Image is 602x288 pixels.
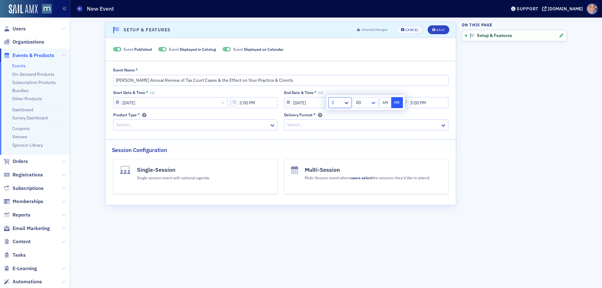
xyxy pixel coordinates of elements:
a: Coupons [12,126,30,131]
span: Reports [13,212,30,218]
a: On-Demand Products [12,71,55,77]
h4: On this page [462,22,567,28]
p: Multi-Session event where the sessions they'd like to attend. [305,175,430,181]
span: Published [134,47,152,52]
button: PM [391,97,403,108]
button: Multi-SessionMulti-Session event whereusers selectthe sessions they'd like to attend. [284,159,448,194]
abbr: This field is required [314,90,317,95]
span: Tasks [13,252,26,259]
a: Bundles [12,88,29,93]
span: Email Marketing [13,225,50,232]
div: Start Date & Time [113,90,145,95]
span: Content [13,238,31,245]
abbr: This field is required [135,68,138,72]
span: Displayed on Calendar [223,47,231,52]
span: Subscriptions [13,185,44,192]
abbr: This field is required [313,113,316,117]
a: Content [3,238,31,245]
span: Events & Products [13,52,54,59]
a: Email Marketing [3,225,50,232]
b: users select [351,175,372,180]
span: Unsaved changes [362,27,388,32]
a: Other Products [12,96,42,102]
div: Event Name [113,68,135,72]
span: Displayed on Calendar [244,47,284,52]
a: Survey Dashboard [12,115,48,121]
span: Orders [13,158,28,165]
div: Cancel [405,28,419,32]
span: Event [233,46,284,52]
div: End Date & Time [284,90,314,95]
a: Events & Products [3,52,54,59]
a: Users [3,25,26,32]
a: Automations [3,278,42,285]
a: Reports [3,212,30,218]
button: [DOMAIN_NAME] [542,7,585,11]
span: Displayed in Catalog [158,47,166,52]
img: SailAMX [42,4,52,14]
input: MM/DD/YYYY [284,97,399,108]
span: Registrations [13,171,43,178]
button: Single-SessionSingle session event with optional agenda. [113,159,277,194]
a: Venues [12,134,27,139]
span: E-Learning [13,265,37,272]
span: Setup & Features [477,33,512,39]
div: [DOMAIN_NAME] [548,6,583,12]
input: MM/DD/YYYY [113,97,228,108]
button: Cancel [396,25,423,34]
a: View Homepage [38,4,52,15]
a: Dashboard [12,107,33,113]
a: Events [12,63,26,69]
a: E-Learning [3,265,37,272]
h4: Multi-Session [305,166,430,174]
img: SailAMX [9,4,38,14]
span: Automations [13,278,42,285]
span: Organizations [13,39,44,45]
span: Event [124,46,152,52]
div: Single session event with optional agenda. [137,174,210,181]
div: Product Type [113,113,137,117]
div: Delivery Format [284,113,313,117]
a: Sponsor Library [12,142,43,148]
a: Organizations [3,39,44,45]
span: Profile [587,3,598,14]
span: Memberships [13,198,43,205]
span: Published [113,47,121,52]
a: Registrations [3,171,43,178]
button: AM [379,97,391,108]
h2: Session Configuration [112,146,167,154]
input: 00:00 AM [401,97,448,108]
div: Support [517,6,538,12]
a: Subscription Products [12,80,56,85]
button: Close [219,97,228,108]
h1: New Event [87,5,114,13]
span: Displayed in Catalog [180,47,216,52]
abbr: This field is required [137,113,140,117]
abbr: This field is required [146,90,148,95]
h4: Setup & Features [124,27,171,33]
input: 00:00 AM [230,97,277,108]
a: Subscriptions [3,185,44,192]
a: Orders [3,158,28,165]
span: EST [150,91,155,95]
span: Users [13,25,26,32]
span: EST [318,91,323,95]
div: Save [436,28,445,32]
a: Tasks [3,252,26,259]
span: Event [169,46,216,52]
h4: Single-Session [137,166,210,174]
button: Save [428,25,449,34]
a: Memberships [3,198,43,205]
